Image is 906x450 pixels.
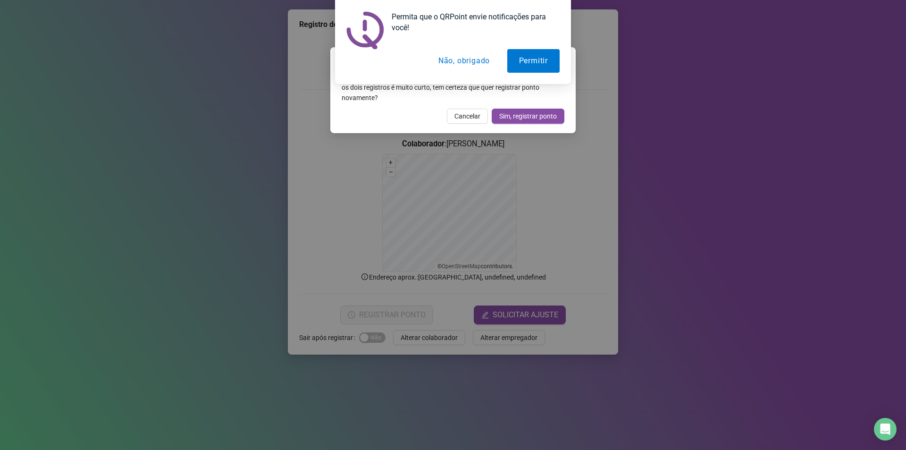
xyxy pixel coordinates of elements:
button: Não, obrigado [427,49,502,73]
span: Cancelar [454,111,480,121]
img: notification icon [346,11,384,49]
span: Sim, registrar ponto [499,111,557,121]
div: Parece que você já efetuou um registro de ponto às 13:29 , o intervalo entre os dois registros é ... [342,72,564,103]
div: Permita que o QRPoint envie notificações para você! [384,11,560,33]
div: Open Intercom Messenger [874,418,897,441]
button: Permitir [507,49,560,73]
button: Cancelar [447,109,488,124]
button: Sim, registrar ponto [492,109,564,124]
